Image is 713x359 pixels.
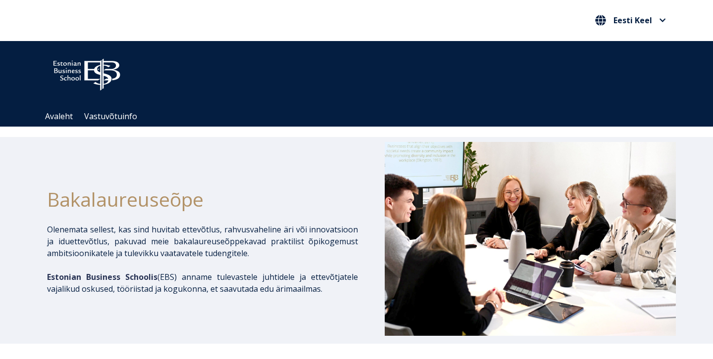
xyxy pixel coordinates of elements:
[47,271,358,295] p: EBS) anname tulevastele juhtidele ja ettevõtjatele vajalikud oskused, tööriistad ja kogukonna, et...
[45,51,129,93] img: ebs_logo2016_white
[593,12,668,28] button: Eesti Keel
[84,111,137,122] a: Vastuvõtuinfo
[613,16,652,24] span: Eesti Keel
[40,106,683,127] div: Navigation Menu
[47,224,358,259] p: Olenemata sellest, kas sind huvitab ettevõtlus, rahvusvaheline äri või innovatsioon ja iduettevõt...
[47,271,157,282] span: Estonian Business Schoolis
[385,142,676,336] img: Bakalaureusetudengid
[47,184,358,214] h1: Bakalaureuseõpe
[47,271,160,282] span: (
[45,111,73,122] a: Avaleht
[593,12,668,29] nav: Vali oma keel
